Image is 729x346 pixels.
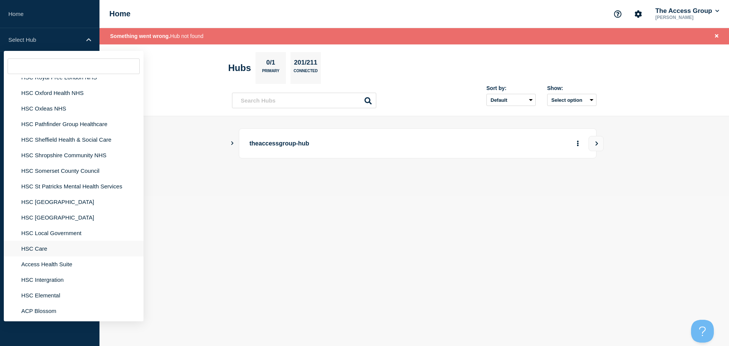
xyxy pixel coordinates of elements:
li: HSC Somerset County Council [4,163,144,179]
p: 0/1 [264,59,278,69]
li: HSC Sheffield Health & Social Care [4,132,144,147]
span: Hub not found [110,33,204,39]
li: HSC Local Government [4,225,144,241]
h2: Hubs [228,63,251,73]
button: More actions [573,136,583,150]
li: HSC Oxford Health NHS [4,85,144,101]
button: Select option [547,94,596,106]
li: HSC [GEOGRAPHIC_DATA] [4,210,144,225]
div: Sort by: [486,85,536,91]
p: Select Hub [8,36,81,43]
div: Show: [547,85,596,91]
p: 201/211 [291,59,320,69]
button: Close banner [712,32,721,41]
button: Show Connected Hubs [230,141,234,146]
li: HSC Elemental [4,288,144,303]
li: ACP Blossom [4,303,144,319]
li: HSC Intergration [4,272,144,288]
li: HSC [GEOGRAPHIC_DATA] [4,194,144,210]
li: Access Health Suite [4,256,144,272]
button: View [589,136,604,151]
button: Support [610,6,626,22]
button: The Access Group [654,7,721,15]
button: Account settings [630,6,646,22]
p: Connected [293,69,317,77]
p: [PERSON_NAME] [654,15,721,20]
p: theaccessgroup-hub [249,136,459,150]
h1: Home [109,9,131,18]
iframe: Help Scout Beacon - Open [691,320,714,343]
li: HSC Shropshire Community NHS [4,147,144,163]
li: HSC St Patricks Mental Health Services [4,179,144,194]
select: Sort by [486,94,536,106]
li: HSC Oxleas NHS [4,101,144,116]
li: HSC Care [4,241,144,256]
li: HSC Pathfinder Group Healthcare [4,116,144,132]
p: Primary [262,69,279,77]
input: Search Hubs [232,93,376,108]
span: Something went wrong. [110,33,170,39]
